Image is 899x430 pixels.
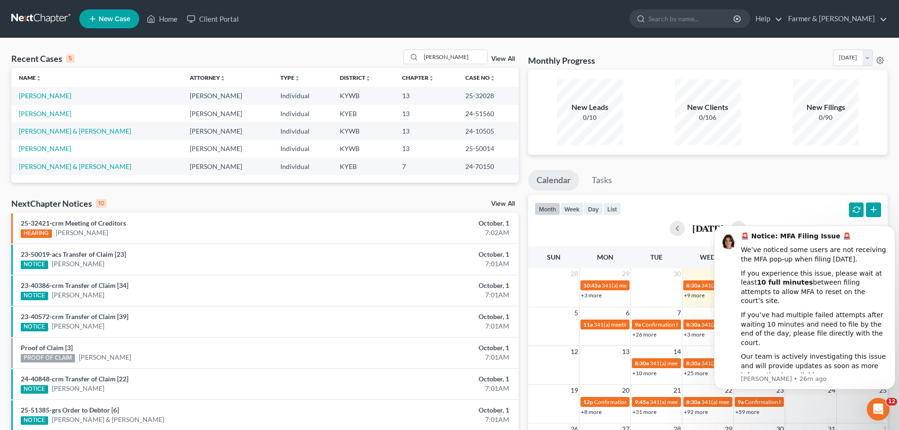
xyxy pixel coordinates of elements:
a: +26 more [632,331,656,338]
a: +3 more [684,331,705,338]
a: +31 more [632,408,656,415]
span: 9a [635,321,641,328]
div: October, 1 [353,312,509,321]
span: 21 [672,385,682,396]
iframe: Intercom notifications message [710,224,899,395]
div: New Clients [675,102,741,113]
span: 341(a) meeting for [PERSON_NAME] [701,321,792,328]
i: unfold_more [365,76,371,81]
a: 25-32421-crm Meeting of Creditors [21,219,126,227]
a: [PERSON_NAME] & [PERSON_NAME] [19,162,131,170]
div: 5 [66,54,75,63]
a: [PERSON_NAME] [52,290,104,300]
button: list [603,202,621,215]
td: KYWB [332,140,395,158]
td: 13 [395,87,458,104]
div: HEARING [21,229,52,238]
iframe: Intercom live chat [867,398,890,421]
div: October, 1 [353,281,509,290]
div: 7:02AM [353,228,509,237]
span: 5 [573,307,579,319]
span: 7 [676,307,682,319]
div: NOTICE [21,323,48,331]
div: NOTICE [21,416,48,425]
div: New Leads [557,102,623,113]
a: [PERSON_NAME] [52,321,104,331]
span: Confirmation hearing for [PERSON_NAME] [745,398,852,405]
span: 341(a) meeting for [PERSON_NAME] [701,282,792,289]
span: 19 [570,385,579,396]
button: week [560,202,584,215]
td: 25-32028 [458,87,519,104]
a: Client Portal [182,10,244,27]
a: Case Nounfold_more [465,74,496,81]
td: [PERSON_NAME] [182,87,273,104]
span: 30 [672,268,682,279]
a: [PERSON_NAME] & [PERSON_NAME] [52,415,164,424]
div: NOTICE [21,292,48,300]
a: Calendar [528,170,579,191]
span: 12p [583,398,593,405]
td: 7 [395,158,458,175]
div: 7:01AM [353,353,509,362]
span: 10:45a [583,282,601,289]
span: 28 [570,268,579,279]
td: Individual [273,87,332,104]
td: 13 [395,140,458,158]
span: 14 [672,346,682,357]
span: 12 [570,346,579,357]
div: 0/106 [675,113,741,122]
a: +25 more [684,370,708,377]
div: 7:01AM [353,290,509,300]
div: Recent Cases [11,53,75,64]
span: Wed [700,253,715,261]
span: 9a [738,398,744,405]
span: Confirmation hearing for [PERSON_NAME] & [PERSON_NAME] [642,321,799,328]
button: month [535,202,560,215]
a: [PERSON_NAME] [52,384,104,393]
td: [PERSON_NAME] [182,122,273,140]
span: Sun [547,253,561,261]
td: 24-51560 [458,105,519,122]
a: Home [142,10,182,27]
a: [PERSON_NAME] [79,353,131,362]
div: October, 1 [353,405,509,415]
td: 24-10505 [458,122,519,140]
div: October, 1 [353,250,509,259]
div: New Filings [793,102,859,113]
i: unfold_more [294,76,300,81]
td: KYEB [332,105,395,122]
td: Individual [273,140,332,158]
a: +8 more [581,408,602,415]
span: 12 [886,398,897,405]
div: 7:01AM [353,321,509,331]
td: Individual [273,122,332,140]
div: 7:01AM [353,415,509,424]
td: 25-50014 [458,140,519,158]
span: 341(a) meeting for [PERSON_NAME] [594,321,685,328]
span: 9:45a [635,398,649,405]
div: October, 1 [353,219,509,228]
a: View All [491,56,515,62]
div: NOTICE [21,385,48,394]
a: Tasks [583,170,621,191]
span: 8:30a [686,398,700,405]
div: 7:01AM [353,384,509,393]
span: 29 [621,268,630,279]
span: 341(a) meeting for [PERSON_NAME] [602,282,693,289]
a: +59 more [735,408,759,415]
td: [PERSON_NAME] [182,158,273,175]
td: 13 [395,122,458,140]
td: Individual [273,158,332,175]
a: [PERSON_NAME] [19,92,71,100]
a: +9 more [684,292,705,299]
td: KYEB [332,158,395,175]
span: 8:30a [686,321,700,328]
div: 10 [96,199,107,208]
input: Search by name... [421,50,487,64]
